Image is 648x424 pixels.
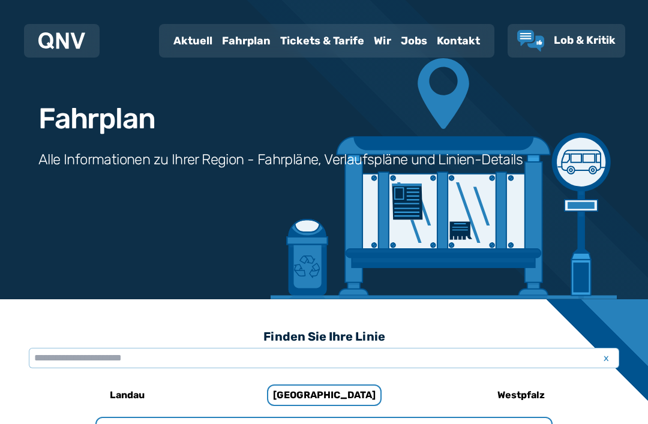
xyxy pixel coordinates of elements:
a: Lob & Kritik [517,30,616,52]
h6: Westpfalz [493,386,550,405]
h3: Alle Informationen zu Ihrer Region - Fahrpläne, Verlaufspläne und Linien-Details [38,150,523,169]
a: Kontakt [432,25,485,56]
a: Westpfalz [441,381,601,410]
a: Wir [369,25,396,56]
h6: [GEOGRAPHIC_DATA] [267,384,382,406]
span: x [598,351,614,365]
h3: Finden Sie Ihre Linie [29,323,619,350]
a: Tickets & Tarife [275,25,369,56]
a: Landau [47,381,207,410]
a: Aktuell [169,25,217,56]
a: [GEOGRAPHIC_DATA] [244,381,404,410]
a: Jobs [396,25,432,56]
span: Lob & Kritik [554,34,616,47]
a: Fahrplan [217,25,275,56]
h1: Fahrplan [38,104,155,133]
img: QNV Logo [38,32,85,49]
a: QNV Logo [38,29,85,53]
h6: Landau [105,386,149,405]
